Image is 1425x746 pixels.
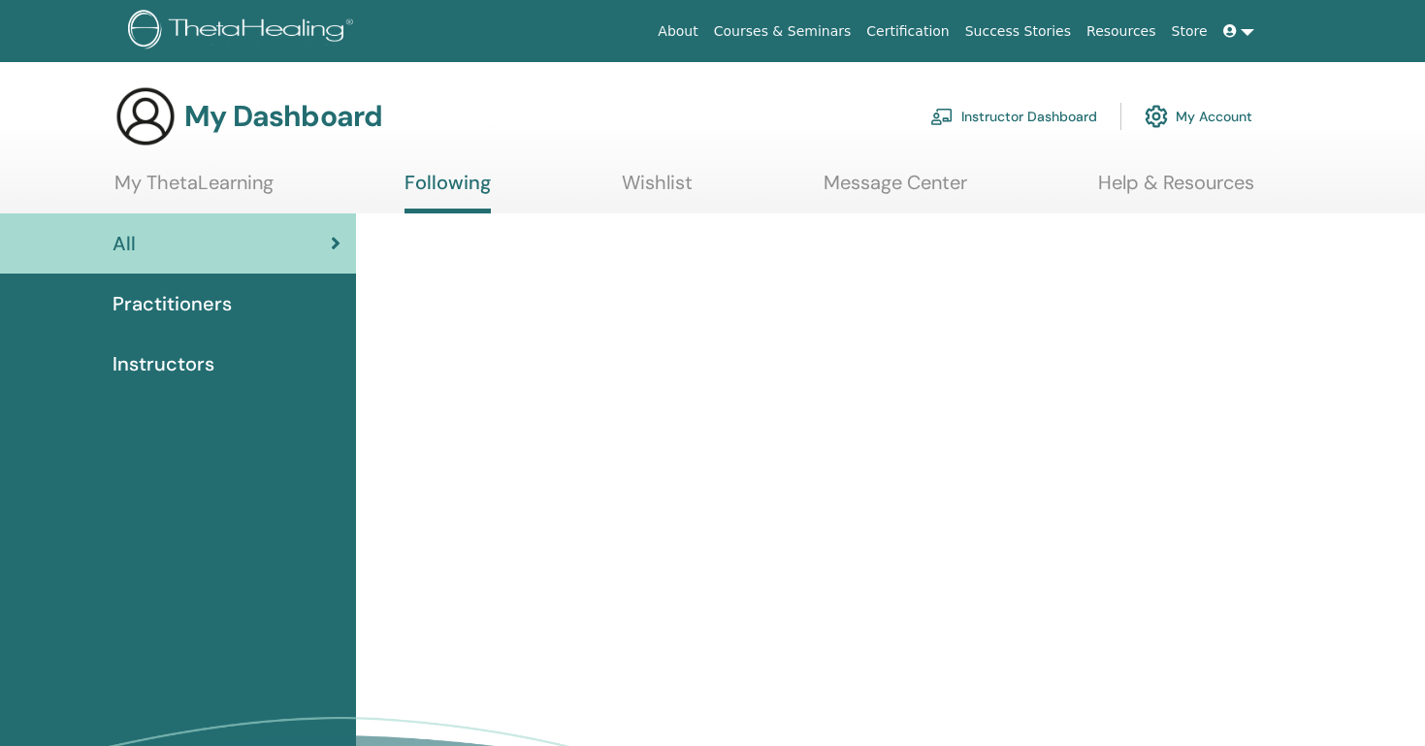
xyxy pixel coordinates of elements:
img: cog.svg [1145,100,1168,133]
a: About [650,14,705,49]
a: My Account [1145,95,1252,138]
span: All [113,229,136,258]
a: Help & Resources [1098,171,1254,209]
a: Store [1164,14,1215,49]
img: generic-user-icon.jpg [114,85,177,147]
a: Message Center [824,171,967,209]
a: Wishlist [622,171,693,209]
a: My ThetaLearning [114,171,274,209]
a: Success Stories [957,14,1079,49]
span: Instructors [113,349,214,378]
a: Resources [1079,14,1164,49]
a: Courses & Seminars [706,14,859,49]
a: Certification [858,14,956,49]
img: chalkboard-teacher.svg [930,108,954,125]
h3: My Dashboard [184,99,382,134]
span: Practitioners [113,289,232,318]
a: Instructor Dashboard [930,95,1097,138]
img: logo.png [128,10,360,53]
a: Following [405,171,491,213]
